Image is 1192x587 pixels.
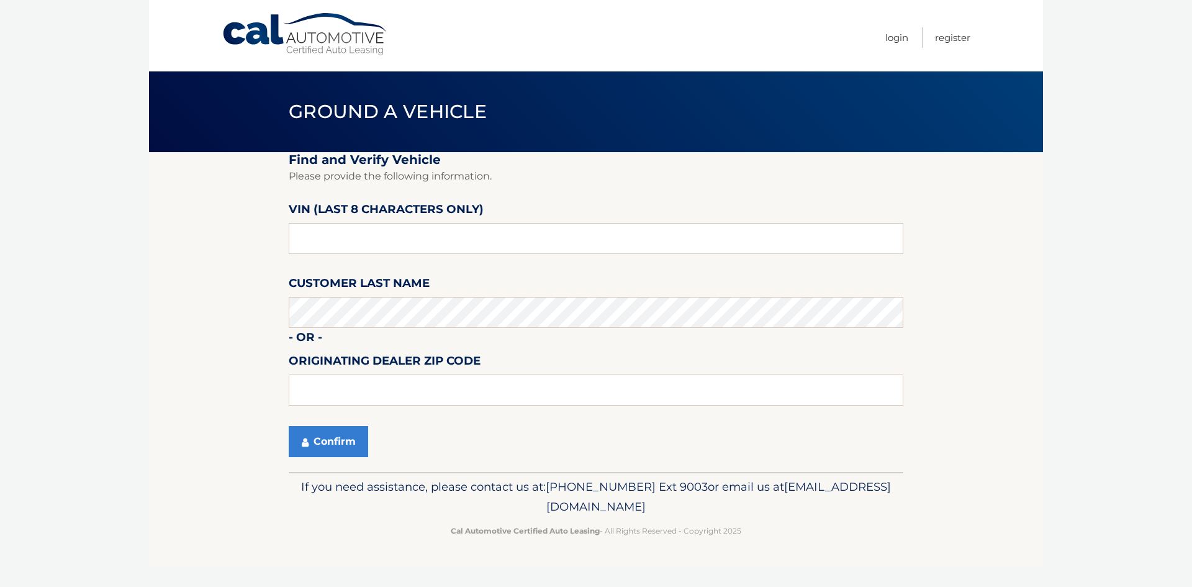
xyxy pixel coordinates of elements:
a: Login [885,27,908,48]
label: - or - [289,328,322,351]
span: Ground a Vehicle [289,100,487,123]
span: [PHONE_NUMBER] Ext 9003 [546,480,708,494]
button: Confirm [289,426,368,457]
a: Cal Automotive [222,12,389,57]
label: Originating Dealer Zip Code [289,352,481,375]
label: Customer Last Name [289,274,430,297]
p: - All Rights Reserved - Copyright 2025 [297,524,895,537]
p: If you need assistance, please contact us at: or email us at [297,477,895,517]
p: Please provide the following information. [289,168,903,185]
strong: Cal Automotive Certified Auto Leasing [451,526,600,535]
a: Register [935,27,970,48]
label: VIN (last 8 characters only) [289,200,484,223]
h2: Find and Verify Vehicle [289,152,903,168]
